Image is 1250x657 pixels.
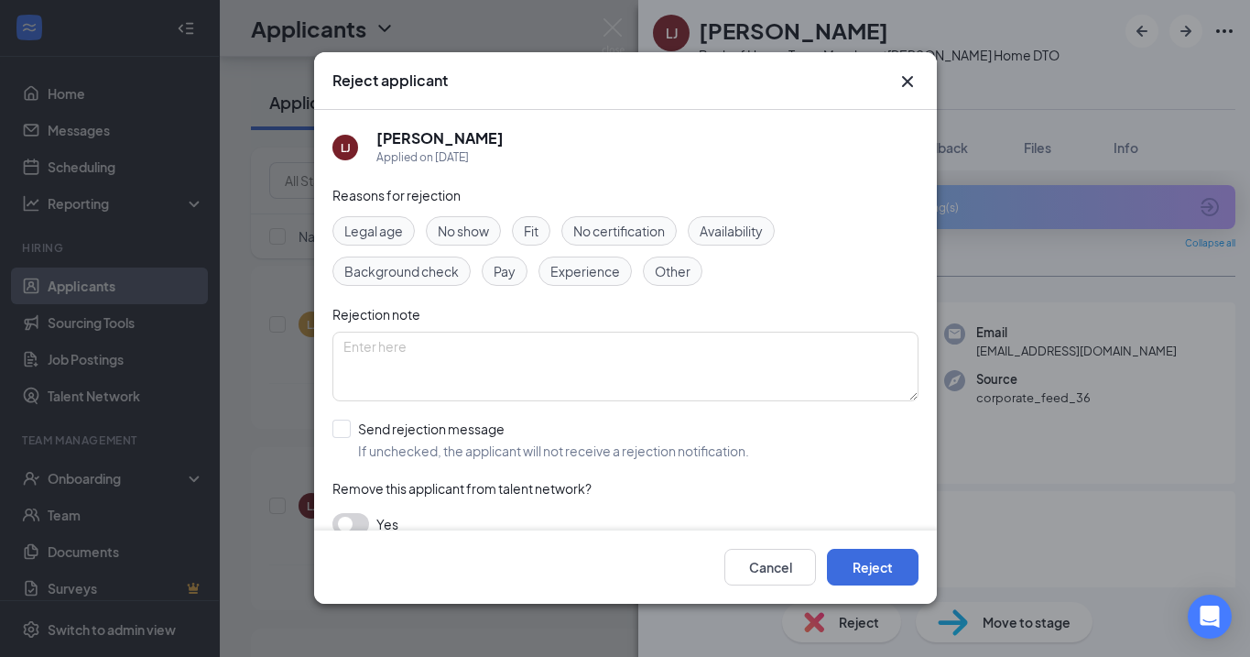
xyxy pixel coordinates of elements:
span: Rejection note [332,306,420,323]
span: Yes [376,513,398,535]
span: Pay [494,261,516,281]
button: Close [897,71,918,93]
span: Reasons for rejection [332,187,461,203]
button: Cancel [724,550,816,586]
div: LJ [340,140,350,156]
span: Legal age [344,221,403,241]
span: Availability [700,221,763,241]
button: Reject [827,550,918,586]
span: Fit [524,221,538,241]
svg: Cross [897,71,918,93]
span: Experience [550,261,620,281]
div: Open Intercom Messenger [1188,595,1232,639]
span: Background check [344,261,459,281]
span: Other [655,261,690,281]
span: Remove this applicant from talent network? [332,480,592,497]
span: No certification [573,221,665,241]
h3: Reject applicant [332,71,448,91]
div: Applied on [DATE] [376,148,504,167]
span: No show [438,221,489,241]
h5: [PERSON_NAME] [376,128,504,148]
